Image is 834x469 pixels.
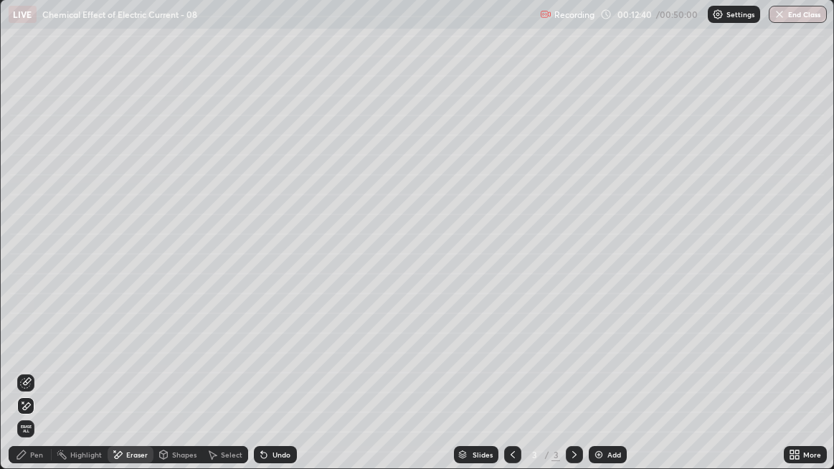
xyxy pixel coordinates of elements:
p: Settings [726,11,754,18]
div: Undo [273,451,290,458]
p: Chemical Effect of Electric Current - 08 [42,9,197,20]
img: recording.375f2c34.svg [540,9,551,20]
img: class-settings-icons [712,9,724,20]
div: Add [607,451,621,458]
img: end-class-cross [774,9,785,20]
button: End Class [769,6,827,23]
img: add-slide-button [593,449,605,460]
div: More [803,451,821,458]
div: 3 [527,450,541,459]
div: Select [221,451,242,458]
p: Recording [554,9,594,20]
p: LIVE [13,9,32,20]
div: Slides [473,451,493,458]
div: Eraser [126,451,148,458]
div: / [544,450,549,459]
div: Pen [30,451,43,458]
div: Shapes [172,451,196,458]
div: 3 [551,448,560,461]
div: Highlight [70,451,102,458]
span: Erase all [18,425,34,433]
